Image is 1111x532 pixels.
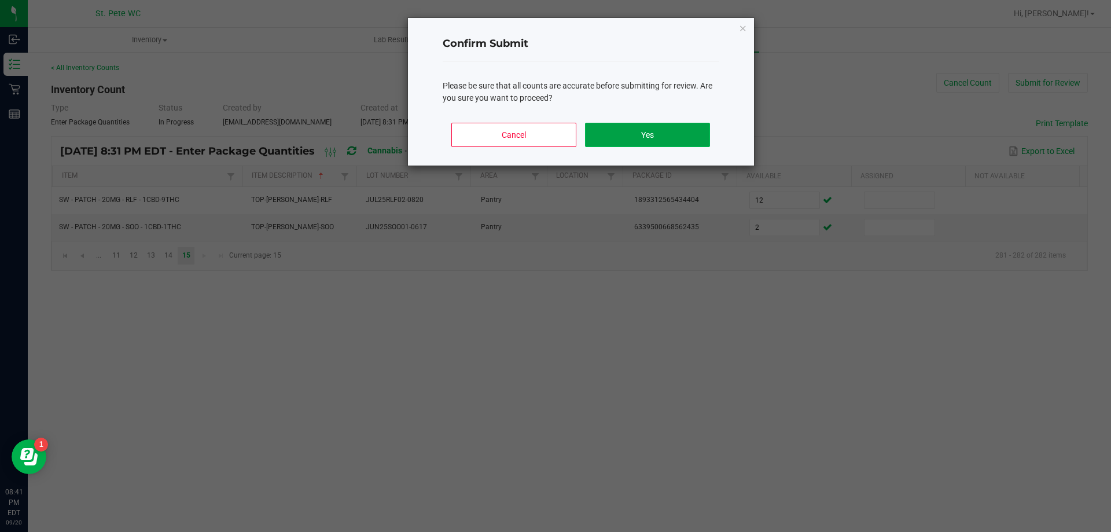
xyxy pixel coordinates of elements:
button: Yes [585,123,709,147]
button: Close [739,21,747,35]
iframe: Resource center [12,439,46,474]
iframe: Resource center unread badge [34,438,48,452]
h4: Confirm Submit [443,36,719,52]
button: Cancel [451,123,576,147]
div: Please be sure that all counts are accurate before submitting for review. Are you sure you want t... [443,80,719,104]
